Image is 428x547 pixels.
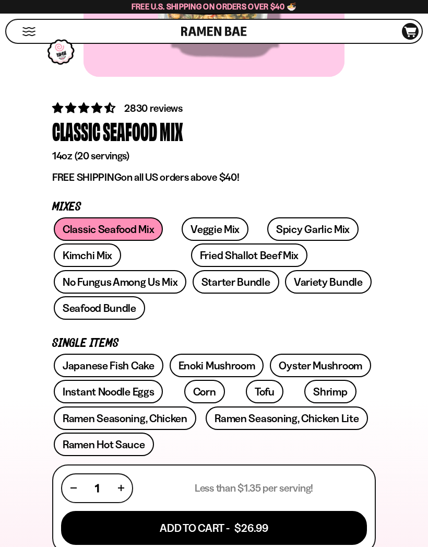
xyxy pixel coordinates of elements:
p: Mixes [52,202,376,212]
p: Less than $1.35 per serving! [195,482,313,495]
a: Veggie Mix [182,217,248,241]
div: Mix [160,116,183,147]
a: No Fungus Among Us Mix [54,270,186,294]
a: Starter Bundle [193,270,279,294]
a: Tofu [246,380,283,403]
a: Enoki Mushroom [170,354,264,377]
a: Ramen Seasoning, Chicken Lite [206,406,367,430]
a: Seafood Bundle [54,296,145,320]
a: Japanese Fish Cake [54,354,163,377]
a: Variety Bundle [285,270,372,294]
span: 1 [95,482,99,495]
button: Mobile Menu Trigger [22,27,36,36]
div: Seafood [103,116,157,147]
span: 2830 reviews [124,102,183,114]
strong: FREE SHIPPING [52,171,121,183]
div: Classic [52,116,100,147]
span: Free U.S. Shipping on Orders over $40 🍜 [132,2,297,11]
a: Shrimp [304,380,356,403]
span: 4.68 stars [52,101,117,114]
p: 14oz (20 servings) [52,149,376,162]
a: Fried Shallot Beef Mix [191,243,307,267]
a: Ramen Seasoning, Chicken [54,406,196,430]
p: on all US orders above $40! [52,171,376,184]
a: Spicy Garlic Mix [267,217,359,241]
p: Single Items [52,339,376,348]
a: Kimchi Mix [54,243,121,267]
button: Add To Cart - $26.99 [61,511,367,545]
a: Instant Noodle Eggs [54,380,163,403]
a: Ramen Hot Sauce [54,433,154,456]
a: Oyster Mushroom [270,354,371,377]
a: Corn [184,380,225,403]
